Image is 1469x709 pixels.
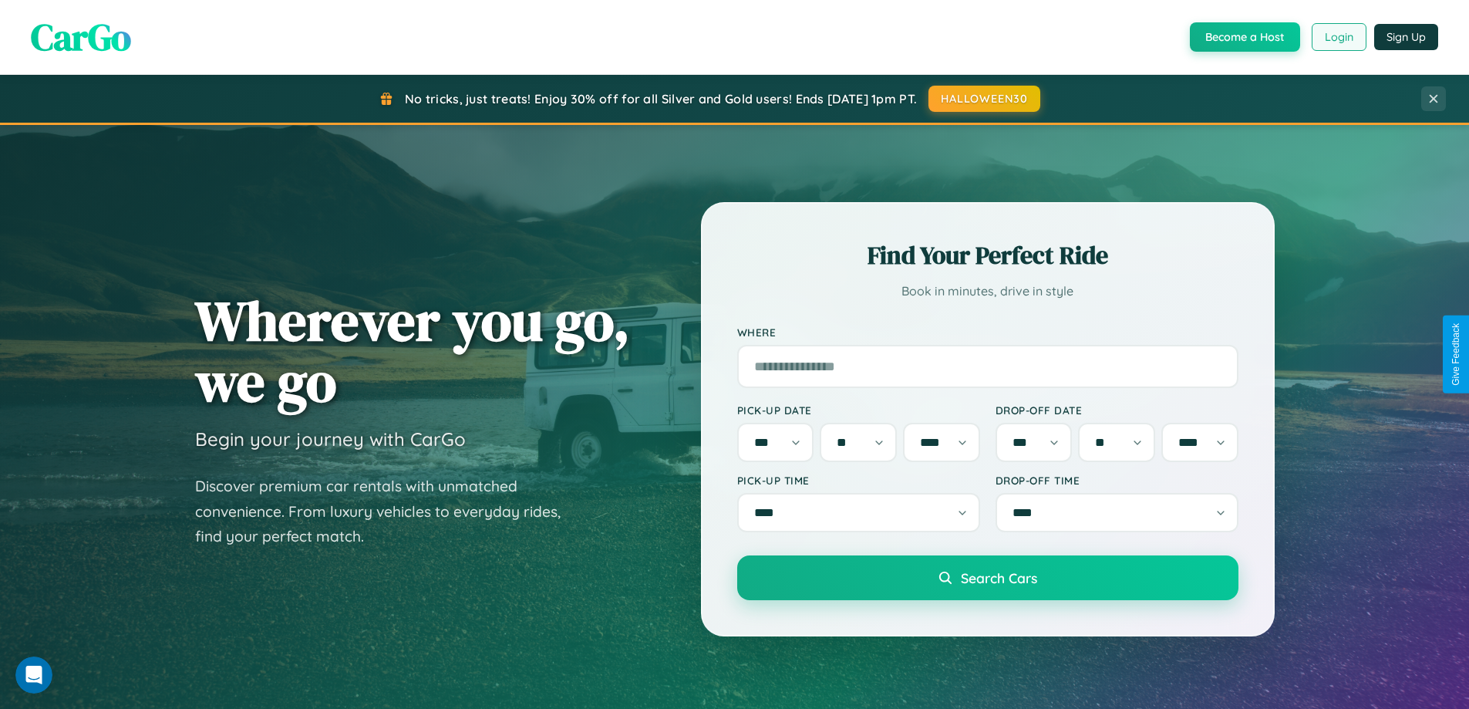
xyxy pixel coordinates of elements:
[405,91,917,106] span: No tricks, just treats! Enjoy 30% off for all Silver and Gold users! Ends [DATE] 1pm PT.
[737,238,1238,272] h2: Find Your Perfect Ride
[1190,22,1300,52] button: Become a Host
[1312,23,1366,51] button: Login
[1374,24,1438,50] button: Sign Up
[737,280,1238,302] p: Book in minutes, drive in style
[737,474,980,487] label: Pick-up Time
[996,403,1238,417] label: Drop-off Date
[928,86,1040,112] button: HALLOWEEN30
[737,326,1238,339] label: Where
[737,555,1238,600] button: Search Cars
[737,403,980,417] label: Pick-up Date
[195,290,630,412] h1: Wherever you go, we go
[15,657,52,694] iframe: Intercom live chat
[195,474,581,549] p: Discover premium car rentals with unmatched convenience. From luxury vehicles to everyday rides, ...
[1450,323,1461,386] div: Give Feedback
[195,427,466,451] h3: Begin your journey with CarGo
[961,569,1037,586] span: Search Cars
[996,474,1238,487] label: Drop-off Time
[31,12,131,62] span: CarGo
